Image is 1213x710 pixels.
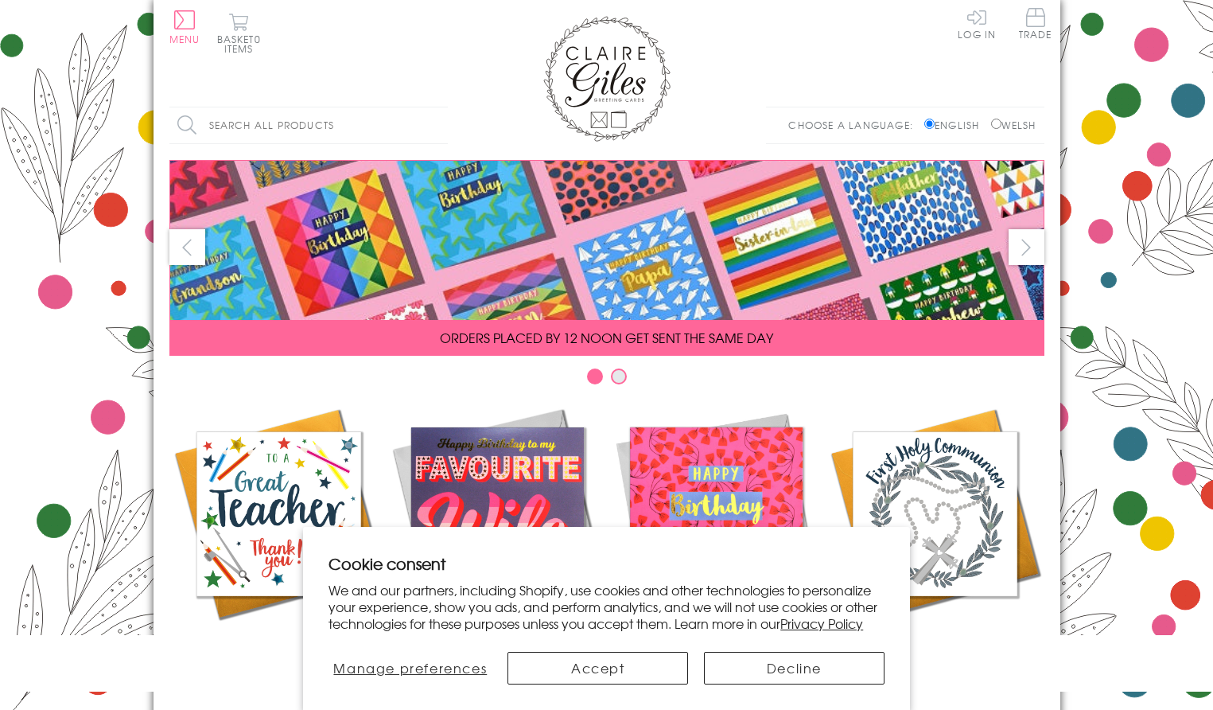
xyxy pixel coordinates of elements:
[991,118,1036,132] label: Welsh
[704,652,884,685] button: Decline
[587,369,603,384] button: Carousel Page 1 (Current Slide)
[991,119,1001,129] input: Welsh
[611,369,627,384] button: Carousel Page 2
[169,404,388,654] a: Academic
[607,404,826,654] a: Birthdays
[169,229,205,265] button: prev
[432,107,448,143] input: Search
[333,658,487,677] span: Manage preferences
[780,614,863,633] a: Privacy Policy
[169,10,200,44] button: Menu
[169,107,448,143] input: Search all products
[507,652,688,685] button: Accept
[329,652,492,685] button: Manage preferences
[1019,8,1052,42] a: Trade
[924,118,987,132] label: English
[224,32,261,56] span: 0 items
[826,404,1044,673] a: Communion and Confirmation
[958,8,996,39] a: Log In
[217,13,261,53] button: Basket0 items
[169,368,1044,392] div: Carousel Pagination
[388,404,607,654] a: New Releases
[329,582,884,631] p: We and our partners, including Shopify, use cookies and other technologies to personalize your ex...
[329,552,884,575] h2: Cookie consent
[1019,8,1052,39] span: Trade
[543,16,671,142] img: Claire Giles Greetings Cards
[788,118,921,132] p: Choose a language:
[924,119,935,129] input: English
[169,32,200,46] span: Menu
[440,328,773,347] span: ORDERS PLACED BY 12 NOON GET SENT THE SAME DAY
[1009,229,1044,265] button: next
